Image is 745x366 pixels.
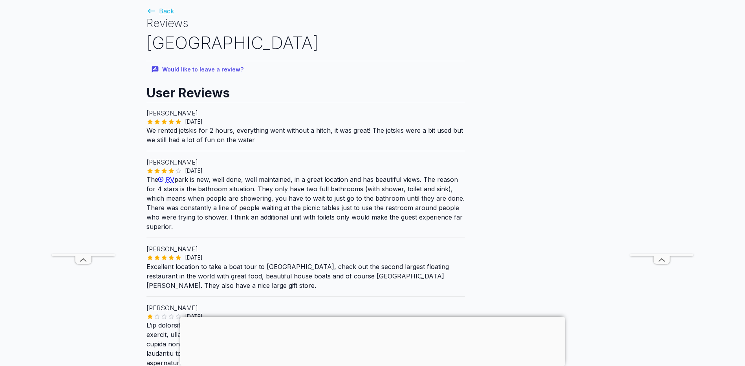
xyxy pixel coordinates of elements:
[146,7,174,15] a: Back
[182,118,206,126] span: [DATE]
[182,254,206,262] span: [DATE]
[146,303,465,313] p: [PERSON_NAME]
[146,244,465,254] p: [PERSON_NAME]
[146,61,250,78] button: Would like to leave a review?
[158,176,174,183] a: RV
[630,18,693,254] iframe: Advertisement
[146,175,465,231] p: The park is new, well done, well maintained, in a great location and has beautiful views. The rea...
[166,176,174,183] span: RV
[180,317,565,364] iframe: Advertisement
[146,126,465,145] p: We rented jetskis for 2 hours, everything went without a hitch, it was great! The jetskis were a ...
[146,108,465,118] p: [PERSON_NAME]
[146,157,465,167] p: [PERSON_NAME]
[146,262,465,290] p: Excellent location to take a boat tour to [GEOGRAPHIC_DATA], check out the second largest floatin...
[146,16,465,31] h1: Reviews
[146,31,465,55] h2: [GEOGRAPHIC_DATA]
[182,313,206,320] span: [DATE]
[52,18,115,254] iframe: Advertisement
[146,78,465,102] h2: User Reviews
[182,167,206,175] span: [DATE]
